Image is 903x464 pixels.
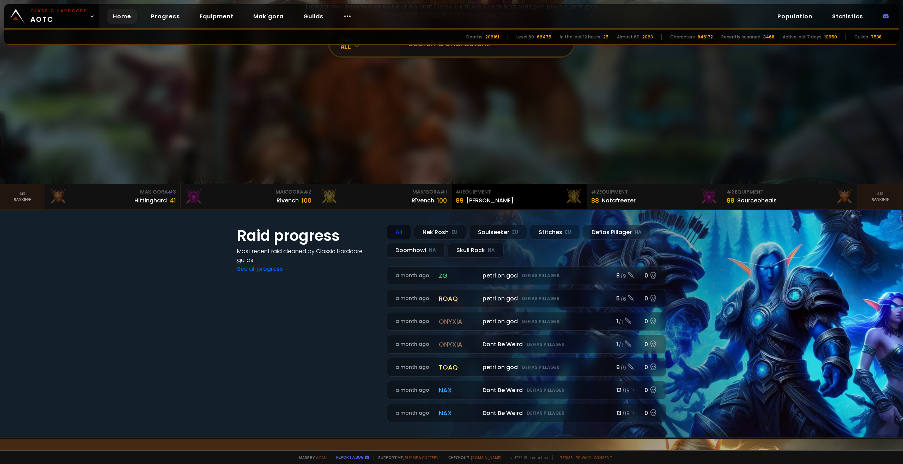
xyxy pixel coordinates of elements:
[642,34,653,40] div: 2063
[107,9,137,24] a: Home
[341,42,400,50] div: All
[303,188,311,195] span: # 2
[591,188,599,195] span: # 2
[429,247,436,254] small: NA
[698,34,713,40] div: 846172
[560,455,573,460] a: Terms
[485,34,499,40] div: 206161
[824,34,837,40] div: 10950
[387,225,411,240] div: All
[603,34,608,40] div: 25
[783,34,822,40] div: Active last 7 days
[387,266,666,285] a: a month agozgpetri on godDefias Pillager8 /90
[237,265,283,273] a: See all progress
[4,4,99,28] a: Classic HardcoreAOTC
[722,184,858,209] a: #3Equipment88Sourceoheals
[336,454,364,460] a: Report a bug
[466,34,483,40] div: Deaths
[456,196,463,205] div: 89
[727,196,734,205] div: 88
[670,34,695,40] div: Characters
[237,247,378,264] h4: Most recent raid cleaned by Classic Hardcore guilds
[617,34,640,40] div: Almost 60
[871,34,881,40] div: 7538
[635,229,642,236] small: NA
[471,455,502,460] a: [DOMAIN_NAME]
[49,188,176,196] div: Mak'Gora
[374,455,440,460] span: Support me,
[320,188,447,196] div: Mak'Gora
[387,243,445,258] div: Doomhowl
[772,9,818,24] a: Population
[194,9,239,24] a: Equipment
[506,455,548,460] span: v. d752d5 - production
[316,455,327,460] a: a fan
[387,381,666,399] a: a month agonaxDont Be WeirdDefias Pillager12 /150
[727,188,853,196] div: Equipment
[456,188,582,196] div: Equipment
[858,184,903,209] a: Seeranking
[560,34,600,40] div: In the last 12 hours
[583,225,650,240] div: Defias Pillager
[405,455,440,460] a: Buy me a coffee
[248,9,289,24] a: Mak'gora
[387,335,666,354] a: a month agoonyxiaDont Be WeirdDefias Pillager1 /10
[516,34,534,40] div: Level 60
[763,34,774,40] div: 3468
[302,196,311,205] div: 100
[469,225,527,240] div: Soulseeker
[387,289,666,308] a: a month agoroaqpetri on godDefias Pillager5 /60
[530,225,580,240] div: Stitches
[451,229,457,236] small: EU
[437,196,447,205] div: 100
[134,196,167,205] div: Hittinghard
[387,404,666,422] a: a month agonaxDont Be WeirdDefias Pillager13 /150
[854,34,868,40] div: Guilds
[448,243,504,258] div: Skull Rock
[537,34,551,40] div: 66475
[826,9,869,24] a: Statistics
[303,2,600,18] h3: Look for any characters on World of Warcraft Classic Hardcore. Check best equipped players, mak'g...
[316,184,451,209] a: Mak'Gora#1Rîvench100
[451,184,587,209] a: #1Equipment89[PERSON_NAME]
[145,9,186,24] a: Progress
[591,196,599,205] div: 88
[181,184,316,209] a: Mak'Gora#2Rivench100
[565,229,571,236] small: EU
[440,188,447,195] span: # 1
[387,358,666,377] a: a month agotoaqpetri on godDefias Pillager9 /90
[170,196,176,205] div: 41
[737,196,777,205] div: Sourceoheals
[466,196,514,205] div: [PERSON_NAME]
[295,455,327,460] span: Made by
[456,188,462,195] span: # 1
[30,8,87,25] span: AOTC
[602,196,636,205] div: Notafreezer
[387,312,666,331] a: a month agoonyxiapetri on godDefias Pillager1 /10
[298,9,329,24] a: Guilds
[488,247,495,254] small: NA
[512,229,518,236] small: EU
[444,455,502,460] span: Checkout
[168,188,176,195] span: # 3
[237,225,378,247] h1: Raid progress
[594,455,612,460] a: Consent
[414,225,466,240] div: Nek'Rosh
[591,188,718,196] div: Equipment
[587,184,722,209] a: #2Equipment88Notafreezer
[45,184,181,209] a: Mak'Gora#3Hittinghard41
[576,455,591,460] a: Privacy
[412,196,434,205] div: Rîvench
[185,188,311,196] div: Mak'Gora
[277,196,299,205] div: Rivench
[30,8,87,14] small: Classic Hardcore
[721,34,760,40] div: Recently scanned
[727,188,735,195] span: # 3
